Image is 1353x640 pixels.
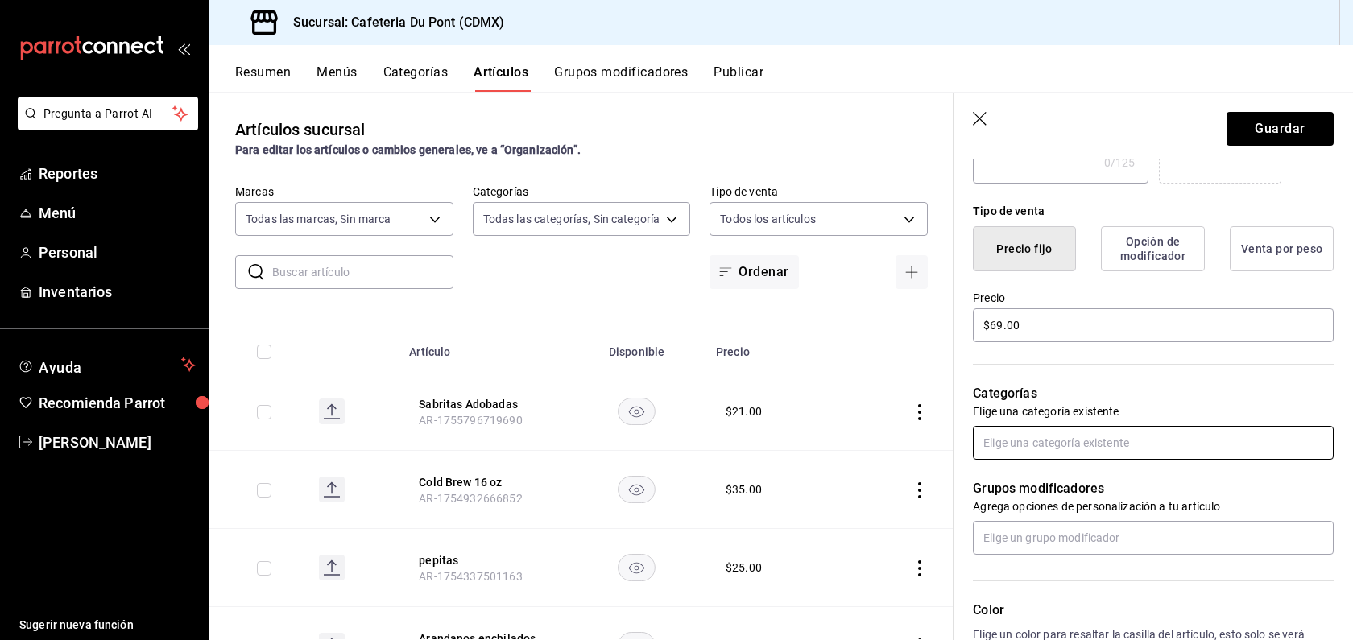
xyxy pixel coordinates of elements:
[567,321,706,373] th: Disponible
[973,308,1334,342] input: $0.00
[235,64,1353,92] div: navigation tabs
[726,559,762,576] div: $ 25.00
[177,42,190,55] button: open_drawer_menu
[973,226,1076,271] button: Precio fijo
[973,521,1334,555] input: Elige un grupo modificador
[973,426,1334,460] input: Elige una categoría existente
[419,570,522,583] span: AR-1754337501163
[618,476,656,503] button: availability-product
[973,498,1334,514] p: Agrega opciones de personalización a tu artículo
[973,403,1334,419] p: Elige una categoría existente
[973,479,1334,498] p: Grupos modificadores
[706,321,842,373] th: Precio
[246,211,391,227] span: Todas las marcas, Sin marca
[714,64,763,92] button: Publicar
[710,255,798,289] button: Ordenar
[474,64,528,92] button: Artículos
[973,203,1334,220] div: Tipo de venta
[43,105,173,122] span: Pregunta a Parrot AI
[39,431,196,453] span: [PERSON_NAME]
[235,143,581,156] strong: Para editar los artículos o cambios generales, ve a “Organización”.
[473,186,691,197] label: Categorías
[726,403,762,419] div: $ 21.00
[710,186,928,197] label: Tipo de venta
[973,292,1334,303] label: Precio
[1101,226,1205,271] button: Opción de modificador
[1104,155,1136,171] div: 0 /125
[419,552,548,568] button: edit-product-location
[19,617,196,634] span: Sugerir nueva función
[280,13,504,32] h3: Sucursal: Cafeteria Du Pont (CDMX)
[419,474,548,490] button: edit-product-location
[419,414,522,427] span: AR-1755796719690
[726,481,762,498] div: $ 35.00
[720,211,816,227] span: Todos los artículos
[39,163,196,184] span: Reportes
[39,392,196,414] span: Recomienda Parrot
[18,97,198,130] button: Pregunta a Parrot AI
[973,384,1334,403] p: Categorías
[383,64,449,92] button: Categorías
[317,64,357,92] button: Menús
[1227,112,1334,146] button: Guardar
[554,64,688,92] button: Grupos modificadores
[235,64,291,92] button: Resumen
[912,404,928,420] button: actions
[618,554,656,581] button: availability-product
[39,281,196,303] span: Inventarios
[235,186,453,197] label: Marcas
[419,492,522,505] span: AR-1754932666852
[973,601,1334,620] p: Color
[399,321,567,373] th: Artículo
[483,211,660,227] span: Todas las categorías, Sin categoría
[272,256,453,288] input: Buscar artículo
[912,560,928,576] button: actions
[235,118,365,142] div: Artículos sucursal
[1230,226,1334,271] button: Venta por peso
[11,117,198,134] a: Pregunta a Parrot AI
[39,202,196,224] span: Menú
[419,396,548,412] button: edit-product-location
[39,355,175,374] span: Ayuda
[912,482,928,498] button: actions
[39,242,196,263] span: Personal
[618,398,656,425] button: availability-product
